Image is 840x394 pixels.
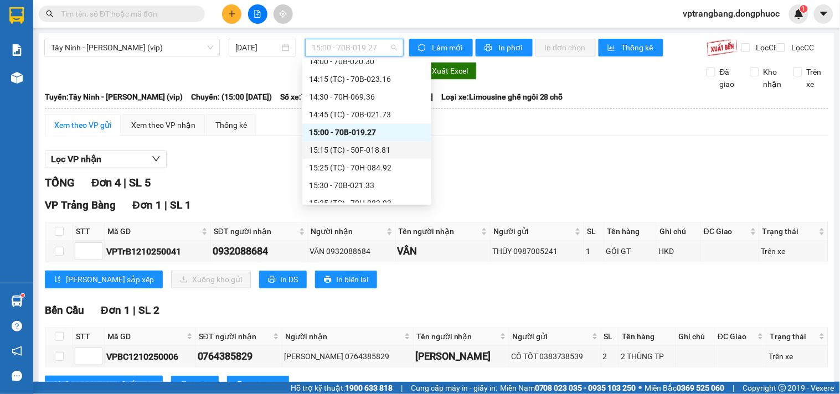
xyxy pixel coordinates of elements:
div: VÂN 0932088684 [310,245,394,257]
img: warehouse-icon [11,72,23,84]
button: printerIn DS [259,271,307,288]
button: sort-ascending[PERSON_NAME] sắp xếp [45,376,163,393]
strong: 0708 023 035 - 0935 103 250 [535,383,636,392]
sup: 1 [21,294,24,297]
span: [PERSON_NAME] sắp xếp [66,273,154,286]
button: In đơn chọn [535,39,596,56]
span: printer [324,276,332,284]
img: 9k= [707,39,738,56]
span: Miền Nam [500,382,636,394]
div: [PERSON_NAME] [415,349,507,364]
span: vptrangbang.dongphuoc [674,7,789,20]
span: printer [268,276,276,284]
div: 15:00 - 70B-019.27 [309,127,425,139]
span: bar-chart [607,44,617,53]
span: SĐT người nhận [214,225,297,237]
div: CÔ TỐT 0383738539 [511,350,599,362]
span: ⚪️ [639,386,642,390]
div: HKD [658,245,699,257]
span: sort-ascending [54,276,61,284]
button: sort-ascending[PERSON_NAME] sắp xếp [45,271,163,288]
span: In biên lai [336,273,368,286]
button: bar-chartThống kê [599,39,663,56]
input: 12/10/2025 [235,42,280,54]
div: 0764385829 [198,349,280,364]
div: 14:00 - 70B-020.30 [309,56,425,68]
span: caret-down [819,9,829,19]
span: question-circle [12,321,22,331]
span: copyright [779,384,786,392]
th: Ghi chú [676,328,715,346]
span: Cung cấp máy in - giấy in: [411,382,497,394]
td: 0932088684 [211,241,308,262]
span: [PERSON_NAME] sắp xếp [66,379,154,391]
span: | [401,382,403,394]
div: 14:15 (TC) - 70B-023.16 [309,74,425,86]
th: STT [73,328,105,346]
button: printerIn biên lai [315,271,377,288]
button: printerIn DS [171,376,219,393]
span: Đơn 1 [101,304,130,317]
span: In biên lai [248,379,280,391]
span: Tây Ninh - Hồ Chí Minh (vip) [51,39,213,56]
span: 15:00 - 70B-019.27 [312,39,397,56]
div: 15:30 - 70B-021.33 [309,180,425,192]
button: caret-down [814,4,833,24]
span: Miền Bắc [645,382,725,394]
button: printerIn biên lai [227,376,289,393]
span: Mã GD [107,330,184,343]
span: printer [236,381,244,390]
span: Mã GD [107,225,199,237]
span: Người nhận [285,330,402,343]
b: Tuyến: Tây Ninh - [PERSON_NAME] (vip) [45,92,183,101]
button: syncLàm mới [409,39,473,56]
span: Số xe: 70B-019.27 [280,91,342,103]
strong: 1900 633 818 [345,383,393,392]
span: printer [485,44,494,53]
span: notification [12,346,22,356]
span: Lọc CR [752,42,781,54]
img: icon-new-feature [794,9,804,19]
div: 15:35 (TC) - 70H-083.93 [309,198,425,210]
div: 0932088684 [213,243,306,259]
div: 14:30 - 70H-069.36 [309,91,425,103]
span: search [46,10,54,18]
img: warehouse-icon [11,295,23,307]
span: SL 2 [138,304,159,317]
button: Lọc VP nhận [45,151,167,168]
span: Trạng thái [762,225,817,237]
button: file-add [248,4,267,24]
span: Hỗ trợ kỹ thuật: [291,382,393,394]
span: Đơn 1 [132,199,162,211]
div: Xem theo VP gửi [54,119,111,131]
div: VPTrB1210250041 [106,245,209,258]
span: In DS [192,379,210,391]
span: TỔNG [45,176,75,189]
div: Trên xe [761,245,826,257]
span: In phơi [498,42,524,54]
span: Lọc CC [787,42,816,54]
span: Trên xe [802,66,829,90]
div: VPBC1210250006 [106,350,194,364]
th: STT [73,222,105,241]
div: Trên xe [769,350,826,362]
span: Đã giao [715,66,742,90]
sup: 1 [800,5,808,13]
span: aim [279,10,287,18]
div: [PERSON_NAME] 0764385829 [284,350,411,362]
span: SĐT người nhận [199,330,271,343]
div: VÂN [398,243,489,259]
span: down [152,154,161,163]
span: Trạng thái [770,330,817,343]
span: sync [418,44,427,53]
span: Tên người nhận [399,225,480,237]
span: message [12,371,22,381]
div: 14:45 (TC) - 70B-021.73 [309,109,425,121]
span: plus [228,10,236,18]
span: VP Trảng Bàng [45,199,116,211]
span: 1 [802,5,806,13]
span: Tên người nhận [416,330,498,343]
td: 0764385829 [196,346,282,367]
div: 1 [586,245,602,257]
span: SL 5 [129,176,151,189]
